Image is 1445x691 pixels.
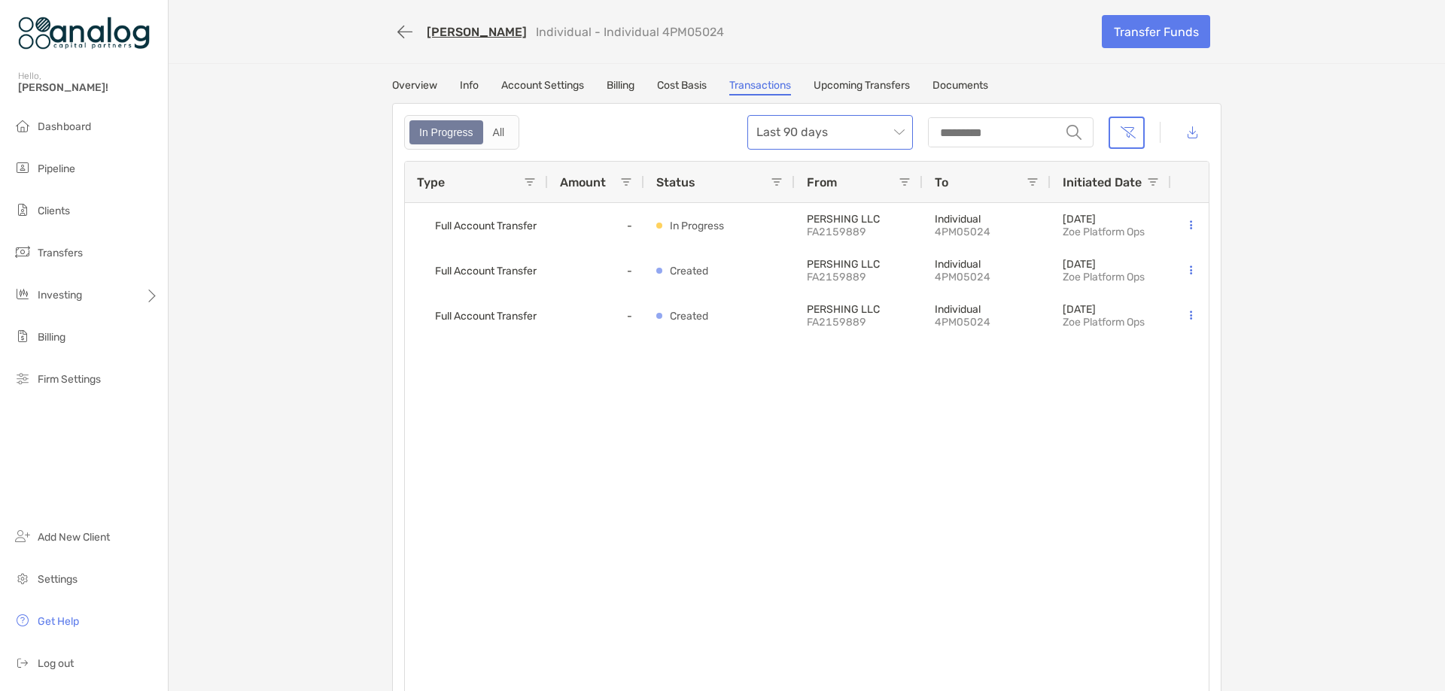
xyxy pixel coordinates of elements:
[38,331,65,344] span: Billing
[38,120,91,133] span: Dashboard
[38,205,70,217] span: Clients
[38,289,82,302] span: Investing
[435,214,537,238] span: Full Account Transfer
[1063,226,1145,238] p: zoe_platform_ops
[807,258,911,271] p: PERSHING LLC
[435,259,537,283] span: Full Account Transfer
[807,226,911,238] p: FA2159889
[14,653,32,671] img: logout icon
[932,79,988,95] a: Documents
[1063,258,1145,271] p: [DATE]
[807,303,911,316] p: PERSHING LLC
[38,615,79,628] span: Get Help
[1066,125,1081,140] img: input icon
[38,247,83,259] span: Transfers
[18,81,159,94] span: [PERSON_NAME]!
[807,316,911,329] p: FA2159889
[14,527,32,545] img: add_new_client icon
[935,226,1039,238] p: 4PM05024
[935,316,1039,329] p: 4PM05024
[38,162,75,175] span: Pipeline
[560,175,606,189] span: Amount
[1102,15,1210,48] a: Transfer Funds
[427,25,527,39] a: [PERSON_NAME]
[1063,303,1145,316] p: [DATE]
[607,79,634,95] a: Billing
[935,213,1039,226] p: Individual
[38,657,74,670] span: Log out
[935,258,1039,271] p: Individual
[38,573,78,586] span: Settings
[807,271,911,283] p: FA2159889
[729,79,791,95] a: Transactions
[501,79,584,95] a: Account Settings
[548,203,644,248] div: -
[670,217,724,235] p: In Progress
[548,248,644,293] div: -
[14,159,32,177] img: pipeline icon
[14,243,32,261] img: transfers icon
[460,79,479,95] a: Info
[38,531,110,544] span: Add New Client
[14,117,32,135] img: dashboard icon
[404,115,519,150] div: segmented control
[756,116,904,149] span: Last 90 days
[411,122,482,143] div: In Progress
[14,201,32,219] img: clients icon
[435,304,537,329] span: Full Account Transfer
[1063,316,1145,329] p: zoe_platform_ops
[935,175,948,189] span: To
[670,307,708,326] p: Created
[14,611,32,629] img: get-help icon
[935,271,1039,283] p: 4PM05024
[670,262,708,280] p: Created
[485,122,513,143] div: All
[656,175,695,189] span: Status
[536,25,724,39] p: Individual - Individual 4PM05024
[14,569,32,587] img: settings icon
[1063,271,1145,283] p: zoe_platform_ops
[935,303,1039,316] p: Individual
[548,293,644,338] div: -
[14,369,32,387] img: firm-settings icon
[38,373,101,386] span: Firm Settings
[14,285,32,303] img: investing icon
[1063,175,1142,189] span: Initiated Date
[392,79,437,95] a: Overview
[807,213,911,226] p: PERSHING LLC
[14,327,32,345] img: billing icon
[814,79,910,95] a: Upcoming Transfers
[1063,213,1145,226] p: [DATE]
[1109,117,1145,149] button: Clear filters
[417,175,445,189] span: Type
[807,175,837,189] span: From
[18,6,150,60] img: Zoe Logo
[657,79,707,95] a: Cost Basis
